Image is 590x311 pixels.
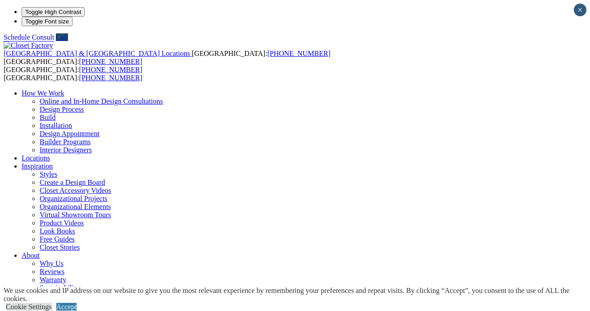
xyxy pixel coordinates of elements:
a: Cookie Settings [6,303,52,311]
a: [GEOGRAPHIC_DATA] & [GEOGRAPHIC_DATA] Locations [4,50,192,57]
a: Virtual Showroom Tours [40,211,111,219]
a: About [22,252,40,259]
a: Product Videos [40,219,84,227]
a: [PHONE_NUMBER] [79,66,142,73]
a: Online and In-Home Design Consultations [40,97,163,105]
a: Call [56,33,68,41]
button: Toggle High Contrast [22,7,85,17]
span: [GEOGRAPHIC_DATA]: [GEOGRAPHIC_DATA]: [4,50,331,65]
a: Reviews [40,268,64,275]
a: [PHONE_NUMBER] [267,50,330,57]
a: Warranty [40,276,66,284]
button: Close [574,4,586,16]
a: Sustainability [40,284,79,292]
a: Look Books [40,227,75,235]
a: Design Appointment [40,130,100,137]
a: Locations [22,154,50,162]
a: Organizational Elements [40,203,111,210]
a: Free Guides [40,235,75,243]
a: Schedule Consult [4,33,54,41]
a: Builder Programs [40,138,91,146]
a: Why Us [40,260,64,267]
a: Accept [56,303,77,311]
span: Toggle High Contrast [25,9,81,15]
a: Interior Designers [40,146,92,154]
a: Build [40,114,56,121]
a: Create a Design Board [40,178,105,186]
a: Styles [40,170,57,178]
a: [PHONE_NUMBER] [79,58,142,65]
span: [GEOGRAPHIC_DATA] & [GEOGRAPHIC_DATA] Locations [4,50,190,57]
img: Closet Factory [4,41,53,50]
a: Closet Stories [40,243,80,251]
a: Design Process [40,105,84,113]
button: Toggle Font size [22,17,73,26]
span: Toggle Font size [25,18,69,25]
a: Organizational Projects [40,195,107,202]
a: How We Work [22,89,64,97]
a: Closet Accessory Videos [40,187,111,194]
span: [GEOGRAPHIC_DATA]: [GEOGRAPHIC_DATA]: [4,66,142,82]
a: [PHONE_NUMBER] [79,74,142,82]
a: Installation [40,122,72,129]
a: Inspiration [22,162,53,170]
div: We use cookies and IP address on our website to give you the most relevant experience by remember... [4,287,590,303]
